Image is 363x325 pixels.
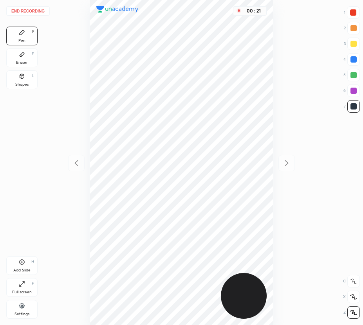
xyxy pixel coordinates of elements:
[344,38,360,50] div: 3
[31,260,34,264] div: H
[18,39,25,43] div: Pen
[343,69,360,81] div: 5
[244,8,263,14] div: 00 : 21
[32,30,34,34] div: P
[13,268,31,272] div: Add Slide
[14,312,29,316] div: Settings
[344,6,359,19] div: 1
[344,100,360,113] div: 7
[6,6,50,16] button: End recording
[343,275,360,287] div: C
[12,290,32,294] div: Full screen
[15,83,29,86] div: Shapes
[16,61,28,65] div: Eraser
[96,6,139,13] img: logo.38c385cc.svg
[343,291,360,303] div: X
[32,52,34,56] div: E
[32,74,34,78] div: L
[344,22,360,34] div: 2
[32,282,34,285] div: F
[343,53,360,66] div: 4
[343,306,360,319] div: Z
[343,84,360,97] div: 6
